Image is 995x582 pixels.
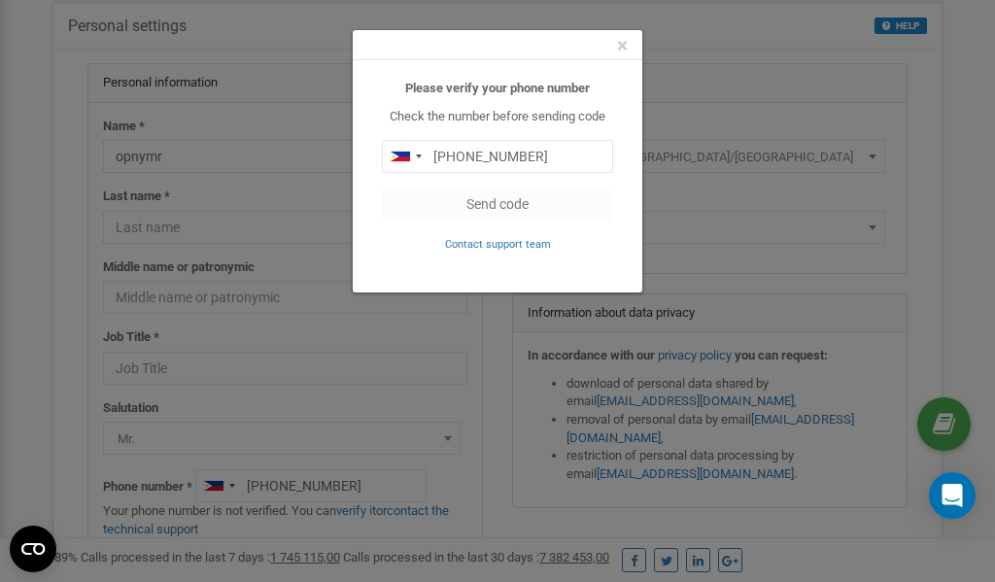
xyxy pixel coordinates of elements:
button: Open CMP widget [10,526,56,572]
small: Contact support team [445,238,551,251]
button: Send code [382,188,613,221]
b: Please verify your phone number [405,81,590,95]
input: 0905 123 4567 [382,140,613,173]
div: Open Intercom Messenger [929,472,976,519]
p: Check the number before sending code [382,108,613,126]
button: Close [617,36,628,56]
span: × [617,34,628,57]
a: Contact support team [445,236,551,251]
div: Telephone country code [383,141,428,172]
